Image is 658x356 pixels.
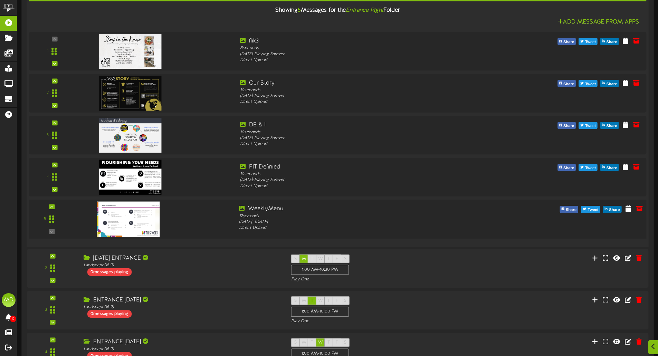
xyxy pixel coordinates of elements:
[240,135,487,141] div: [DATE] - Playing Forever
[291,307,349,317] div: 1:00 AM - 10:00 PM
[557,38,576,45] button: Share
[87,310,131,318] div: 0 messages playing
[294,340,297,345] span: S
[557,80,576,87] button: Share
[311,298,313,303] span: T
[562,38,575,46] span: Share
[84,262,280,268] div: Landscape ( 16:9 )
[240,121,487,129] div: DE & I
[344,257,346,261] span: S
[336,257,338,261] span: F
[84,304,280,310] div: Landscape ( 16:9 )
[240,177,487,183] div: [DATE] - Playing Forever
[240,57,487,63] div: Direct Upload
[584,164,597,172] span: Tweet
[240,87,487,93] div: 10 seconds
[240,141,487,147] div: Direct Upload
[99,34,161,69] img: c79b5cda-98af-4b05-b924-edc1883df893dining-website-lcd.jpg
[327,298,330,303] span: T
[600,122,619,129] button: Share
[600,80,619,87] button: Share
[10,316,16,322] span: 0
[562,164,575,172] span: Share
[84,254,280,262] div: [DATE] ENTRANCE
[240,93,487,99] div: [DATE] - Playing Forever
[240,45,487,51] div: 8 seconds
[240,99,487,105] div: Direct Upload
[557,122,576,129] button: Share
[240,163,487,171] div: FIT Definied
[336,298,338,303] span: F
[579,80,598,87] button: Tweet
[84,296,280,304] div: ENTRANCE [DATE]
[311,257,313,261] span: T
[291,319,436,325] div: Play One
[311,340,313,345] span: T
[291,277,436,282] div: Play One
[2,293,16,307] div: MD
[84,346,280,352] div: Landscape ( 16:9 )
[239,205,488,213] div: WeeklyMenu
[318,257,323,261] span: W
[99,160,161,194] img: 640a3c61-9f21-4ed7-88e2-561be5beb034icondefinition2023horizontal.png
[581,206,600,213] button: Tweet
[291,265,349,275] div: 1:00 AM - 10:30 PM
[605,164,618,172] span: Share
[556,18,641,27] button: Add Message From Apps
[294,298,297,303] span: S
[87,268,131,276] div: 0 messages playing
[302,298,306,303] span: M
[344,298,346,303] span: S
[294,257,297,261] span: S
[318,298,323,303] span: W
[603,206,622,213] button: Share
[346,7,383,13] i: Entrance Right
[239,219,488,225] div: [DATE] - [DATE]
[327,340,330,345] span: T
[605,122,618,130] span: Share
[327,257,330,261] span: T
[336,340,338,345] span: F
[239,213,488,219] div: 12 seconds
[298,7,301,13] span: 5
[240,79,487,87] div: Our Story
[586,206,600,214] span: Tweet
[99,76,161,110] img: 69b72093-67f9-409a-ab3d-45147a61a239flikourstorylcd_landscape.jpg
[560,206,578,213] button: Share
[579,38,598,45] button: Tweet
[318,340,323,345] span: W
[600,164,619,171] button: Share
[240,171,487,177] div: 10 seconds
[605,38,618,46] span: Share
[562,80,575,88] span: Share
[240,183,487,189] div: Direct Upload
[302,340,306,345] span: M
[605,80,618,88] span: Share
[579,122,598,129] button: Tweet
[97,202,160,237] img: bf0e48ef-b60f-45bc-84d6-febee87f3468.jpg
[584,122,597,130] span: Tweet
[579,164,598,171] button: Tweet
[84,338,280,346] div: ENTRANCE [DATE]
[557,164,576,171] button: Share
[302,257,306,261] span: M
[562,122,575,130] span: Share
[564,206,578,214] span: Share
[23,3,651,18] div: Showing Messages for the Folder
[240,129,487,135] div: 10 seconds
[240,51,487,57] div: [DATE] - Playing Forever
[99,118,161,153] img: 5b20be4c-9762-4c2f-a57e-37d3234fc5a5diversityslide.jpg
[344,340,346,345] span: S
[584,80,597,88] span: Tweet
[239,225,488,231] div: Direct Upload
[584,38,597,46] span: Tweet
[240,37,487,45] div: flik3
[608,206,621,214] span: Share
[600,38,619,45] button: Share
